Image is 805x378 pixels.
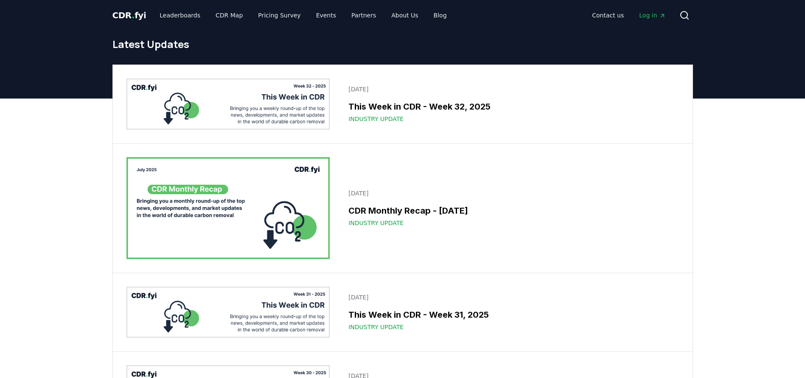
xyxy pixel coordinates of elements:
[209,8,250,23] a: CDR Map
[348,115,404,123] span: Industry Update
[153,8,453,23] nav: Main
[585,8,672,23] nav: Main
[345,8,383,23] a: Partners
[112,10,146,20] span: CDR fyi
[348,308,673,321] h3: This Week in CDR - Week 31, 2025
[126,79,330,130] img: This Week in CDR - Week 32, 2025 blog post image
[343,80,679,128] a: [DATE]This Week in CDR - Week 32, 2025Industry Update
[343,288,679,336] a: [DATE]This Week in CDR - Week 31, 2025Industry Update
[343,184,679,232] a: [DATE]CDR Monthly Recap - [DATE]Industry Update
[112,37,693,51] h1: Latest Updates
[251,8,307,23] a: Pricing Survey
[384,8,425,23] a: About Us
[639,11,665,20] span: Log in
[348,85,673,93] p: [DATE]
[348,293,673,302] p: [DATE]
[348,323,404,331] span: Industry Update
[153,8,207,23] a: Leaderboards
[427,8,454,23] a: Blog
[348,100,673,113] h3: This Week in CDR - Week 32, 2025
[585,8,631,23] a: Contact us
[348,219,404,227] span: Industry Update
[348,204,673,217] h3: CDR Monthly Recap - [DATE]
[348,189,673,197] p: [DATE]
[112,9,146,21] a: CDR.fyi
[309,8,343,23] a: Events
[126,157,330,259] img: CDR Monthly Recap - July 2025 blog post image
[132,10,135,20] span: .
[126,287,330,338] img: This Week in CDR - Week 31, 2025 blog post image
[632,8,672,23] a: Log in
